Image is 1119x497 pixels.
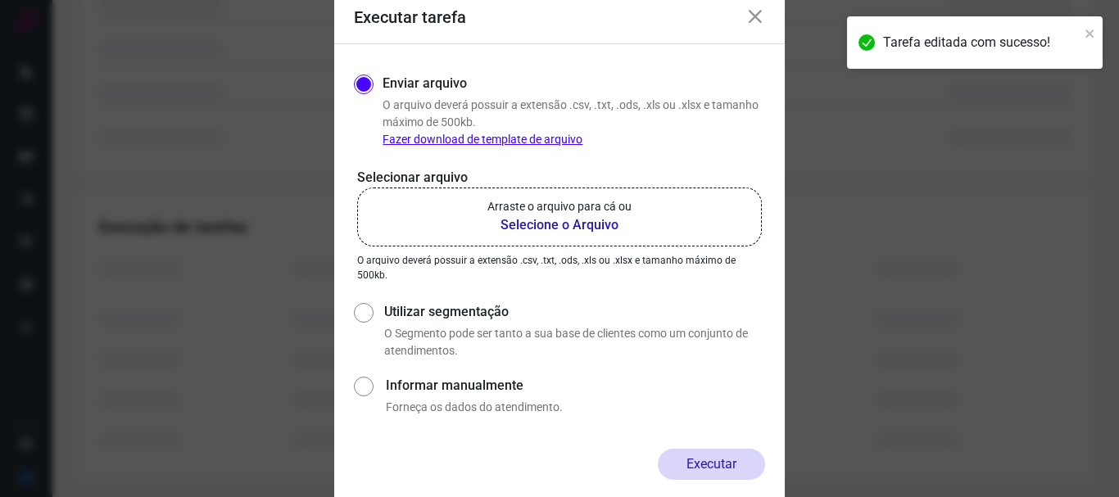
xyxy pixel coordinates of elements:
p: O arquivo deverá possuir a extensão .csv, .txt, .ods, .xls ou .xlsx e tamanho máximo de 500kb. [357,253,762,282]
button: close [1085,23,1096,43]
div: Tarefa editada com sucesso! [883,33,1080,52]
p: Selecionar arquivo [357,168,762,188]
label: Utilizar segmentação [384,302,765,322]
p: Forneça os dados do atendimento. [386,399,765,416]
label: Enviar arquivo [383,74,467,93]
p: O Segmento pode ser tanto a sua base de clientes como um conjunto de atendimentos. [384,325,765,359]
label: Informar manualmente [386,376,765,395]
button: Executar [658,449,765,480]
h3: Executar tarefa [354,7,466,27]
a: Fazer download de template de arquivo [383,133,582,146]
b: Selecione o Arquivo [487,215,632,235]
p: Arraste o arquivo para cá ou [487,198,632,215]
p: O arquivo deverá possuir a extensão .csv, .txt, .ods, .xls ou .xlsx e tamanho máximo de 500kb. [383,97,765,148]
